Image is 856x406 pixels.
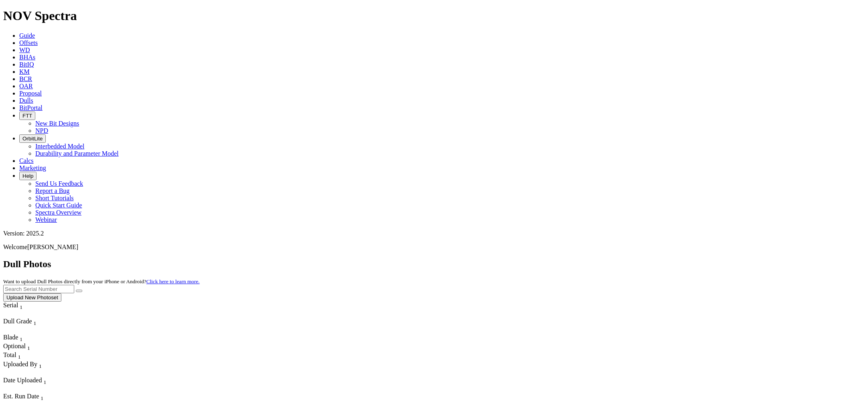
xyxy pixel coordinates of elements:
sub: 1 [39,363,42,369]
span: Total [3,351,16,358]
span: Optional [3,343,26,349]
a: BHAs [19,54,35,61]
div: Optional Sort None [3,343,31,351]
div: Date Uploaded Sort None [3,377,63,386]
span: Dull Grade [3,318,32,325]
div: Version: 2025.2 [3,230,853,237]
span: Sort None [27,343,30,349]
a: Quick Start Guide [35,202,82,209]
span: Sort None [34,318,37,325]
button: Upload New Photoset [3,293,61,302]
a: BitPortal [19,104,43,111]
div: Column Menu [3,311,37,318]
div: Sort None [3,343,31,351]
sub: 1 [20,304,22,310]
div: Blade Sort None [3,334,31,343]
a: Proposal [19,90,42,97]
small: Want to upload Dull Photos directly from your iPhone or Android? [3,278,199,284]
a: OAR [19,83,33,89]
div: Total Sort None [3,351,31,360]
button: Help [19,172,37,180]
a: Interbedded Model [35,143,84,150]
a: WD [19,47,30,53]
button: OrbitLite [19,134,46,143]
sub: 1 [27,345,30,351]
div: Serial Sort None [3,302,37,311]
a: Report a Bug [35,187,69,194]
span: Sort None [18,351,21,358]
sub: 1 [20,336,22,342]
sub: 1 [18,354,21,360]
div: Sort None [3,377,63,393]
div: Uploaded By Sort None [3,361,96,369]
span: Sort None [39,361,42,367]
span: Help [22,173,33,179]
div: Column Menu [3,386,63,393]
div: Sort None [3,334,31,343]
p: Welcome [3,244,853,251]
a: Short Tutorials [35,195,74,201]
span: Est. Run Date [3,393,39,400]
a: Calcs [19,157,34,164]
span: Sort None [41,393,43,400]
span: Date Uploaded [3,377,42,384]
a: Send Us Feedback [35,180,83,187]
a: Click here to learn more. [146,278,200,284]
a: NPD [35,127,48,134]
button: FTT [19,112,35,120]
a: New Bit Designs [35,120,79,127]
span: Serial [3,302,18,309]
a: Offsets [19,39,38,46]
span: OrbitLite [22,136,43,142]
h1: NOV Spectra [3,8,853,23]
sub: 1 [43,379,46,385]
input: Search Serial Number [3,285,74,293]
span: Blade [3,334,18,341]
div: Sort None [3,302,37,318]
a: Spectra Overview [35,209,81,216]
a: KM [19,68,30,75]
div: Column Menu [3,327,59,334]
span: Uploaded By [3,361,37,367]
sub: 1 [41,395,43,401]
a: BitIQ [19,61,34,68]
div: Sort None [3,351,31,360]
div: Sort None [3,318,59,334]
a: Webinar [35,216,57,223]
a: Marketing [19,164,46,171]
div: Column Menu [3,369,96,377]
sub: 1 [34,320,37,326]
span: Sort None [43,377,46,384]
a: Guide [19,32,35,39]
a: BCR [19,75,32,82]
span: FTT [22,113,32,119]
div: Est. Run Date Sort None [3,393,59,402]
div: Dull Grade Sort None [3,318,59,327]
span: [PERSON_NAME] [27,244,78,250]
div: Sort None [3,361,96,377]
span: Sort None [20,302,22,309]
span: Sort None [20,334,22,341]
a: Durability and Parameter Model [35,150,119,157]
a: Dulls [19,97,33,104]
h2: Dull Photos [3,259,853,270]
